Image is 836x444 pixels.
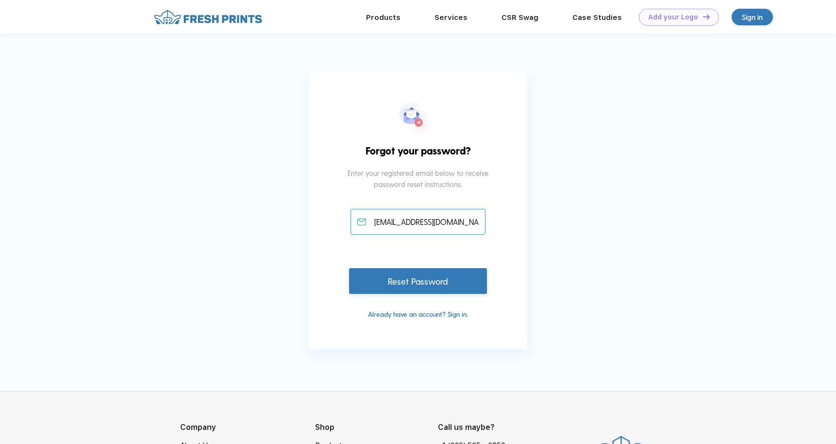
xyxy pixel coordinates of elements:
[315,422,438,433] div: Shop
[180,422,315,433] div: Company
[342,168,495,209] div: Enter your registered email below to receive password reset instructions.
[151,9,265,26] img: fo%20logo%202.webp
[732,9,773,25] a: Sign in
[399,102,437,143] img: forgot_pwd.svg
[648,13,698,21] div: Add your Logo
[351,209,486,235] input: Email address
[438,422,512,433] div: Call us maybe?
[703,14,710,19] img: DT
[368,310,468,318] a: Already have an account? Sign in.
[357,219,366,225] img: email_active.svg
[349,268,487,294] div: Reset Password
[352,143,484,168] div: Forgot your password?
[742,12,763,23] div: Sign in
[366,13,401,22] a: Products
